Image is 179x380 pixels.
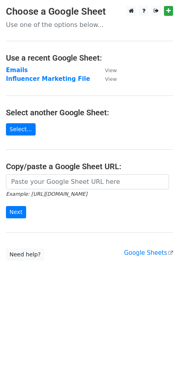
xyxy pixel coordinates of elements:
[6,123,36,136] a: Select...
[105,76,117,82] small: View
[105,67,117,73] small: View
[6,75,90,82] a: Influencer Marketing File
[6,174,169,189] input: Paste your Google Sheet URL here
[6,108,173,117] h4: Select another Google Sheet:
[6,162,173,171] h4: Copy/paste a Google Sheet URL:
[6,6,173,17] h3: Choose a Google Sheet
[97,75,117,82] a: View
[6,206,26,218] input: Next
[6,248,44,261] a: Need help?
[97,67,117,74] a: View
[6,67,28,74] a: Emails
[6,191,87,197] small: Example: [URL][DOMAIN_NAME]
[6,53,173,63] h4: Use a recent Google Sheet:
[6,21,173,29] p: Use one of the options below...
[124,249,173,256] a: Google Sheets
